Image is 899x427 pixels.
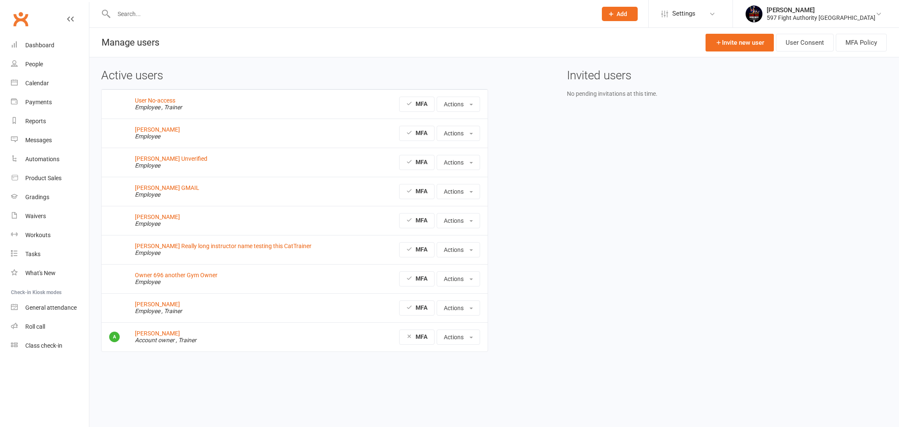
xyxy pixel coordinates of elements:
[11,298,89,317] a: General attendance kiosk mode
[25,61,43,68] div: People
[437,184,480,199] button: Actions
[25,270,56,276] div: What's New
[11,264,89,283] a: What's New
[11,226,89,245] a: Workouts
[767,6,875,14] div: [PERSON_NAME]
[11,55,89,74] a: People
[437,126,480,141] button: Actions
[11,188,89,207] a: Gradings
[11,169,89,188] a: Product Sales
[437,271,480,286] button: Actions
[11,74,89,93] a: Calendar
[746,5,762,22] img: thumb_image1741046124.png
[25,118,46,124] div: Reports
[135,308,160,314] em: Employee
[602,7,638,21] button: Add
[25,232,51,238] div: Workouts
[11,36,89,55] a: Dashboard
[135,337,174,343] em: Account owner
[135,155,207,162] a: [PERSON_NAME] Unverified
[416,217,427,224] strong: MFA
[437,155,480,170] button: Actions
[416,333,427,340] strong: MFA
[176,337,196,343] em: , Trainer
[135,278,160,285] em: Employee
[11,245,89,264] a: Tasks
[101,69,488,82] h3: Active users
[25,323,45,330] div: Roll call
[672,4,695,23] span: Settings
[135,97,175,104] a: User No-access
[416,188,427,195] strong: MFA
[135,191,160,198] em: Employee
[111,8,591,20] input: Search...
[25,137,52,143] div: Messages
[135,162,160,169] em: Employee
[437,330,480,345] button: Actions
[25,80,49,86] div: Calendar
[135,126,180,133] a: [PERSON_NAME]
[25,99,52,105] div: Payments
[161,308,182,314] em: , Trainer
[161,104,182,111] em: , Trainer
[11,112,89,131] a: Reports
[617,11,627,17] span: Add
[11,131,89,150] a: Messages
[767,14,875,22] div: 597 Fight Authority [GEOGRAPHIC_DATA]
[135,330,180,337] a: [PERSON_NAME]
[416,246,427,253] strong: MFA
[135,213,180,220] a: [PERSON_NAME]
[135,249,160,256] em: Employee
[25,156,59,162] div: Automations
[11,317,89,336] a: Roll call
[416,100,427,107] strong: MFA
[135,220,160,227] em: Employee
[135,243,311,249] a: [PERSON_NAME] Really long instructor name testing this CatTrainer
[25,251,40,257] div: Tasks
[437,213,480,228] button: Actions
[567,69,887,82] h3: Invited users
[416,275,427,282] strong: MFA
[11,336,89,355] a: Class kiosk mode
[25,304,77,311] div: General attendance
[25,342,62,349] div: Class check-in
[135,133,160,140] em: Employee
[89,28,159,57] h1: Manage users
[416,159,427,165] strong: MFA
[416,304,427,311] strong: MFA
[416,130,427,136] strong: MFA
[135,184,199,191] a: [PERSON_NAME] GMAIL
[836,34,887,51] button: MFA Policy
[25,194,49,200] div: Gradings
[25,213,46,219] div: Waivers
[25,175,62,181] div: Product Sales
[437,97,480,112] button: Actions
[135,104,160,111] em: Employee
[776,34,834,51] a: User Consent
[11,150,89,169] a: Automations
[437,242,480,257] button: Actions
[567,89,887,98] div: No pending invitations at this time.
[135,272,217,278] a: Owner 696 another Gym Owner
[135,301,180,308] a: [PERSON_NAME]
[11,207,89,226] a: Waivers
[11,93,89,112] a: Payments
[706,34,774,51] a: Invite new user
[10,8,31,30] a: Clubworx
[25,42,54,49] div: Dashboard
[437,300,480,316] button: Actions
